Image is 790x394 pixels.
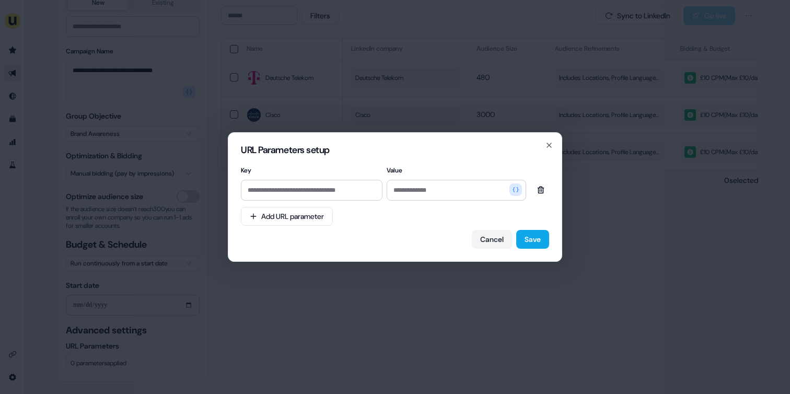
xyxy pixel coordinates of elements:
button: Save [516,230,549,249]
div: Value [385,163,528,178]
div: Key [241,163,385,178]
button: Cancel [472,230,512,249]
button: Add URL parameter [241,207,333,226]
h2: URL Parameters setup [241,145,549,155]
